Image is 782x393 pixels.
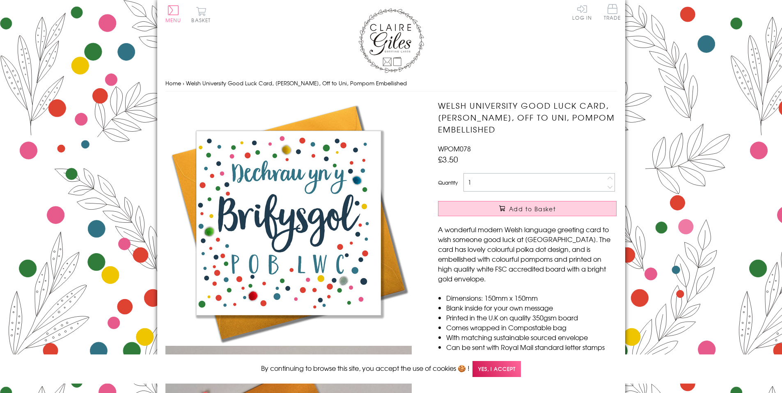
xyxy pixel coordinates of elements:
a: Trade [604,4,621,22]
li: Can be sent with Royal Mail standard letter stamps [446,342,617,352]
span: £3.50 [438,153,458,165]
a: Home [165,79,181,87]
span: Welsh University Good Luck Card, [PERSON_NAME], Off to Uni, Pompom Embellished [186,79,407,87]
button: Basket [190,7,213,23]
nav: breadcrumbs [165,75,617,92]
img: Claire Giles Greetings Cards [358,8,424,73]
label: Quantity [438,179,458,186]
li: With matching sustainable sourced envelope [446,332,617,342]
a: Log In [572,4,592,20]
span: WPOM078 [438,144,471,153]
span: › [183,79,184,87]
span: Trade [604,4,621,20]
span: Menu [165,16,181,24]
button: Menu [165,5,181,23]
button: Add to Basket [438,201,617,216]
li: Printed in the U.K on quality 350gsm board [446,313,617,322]
li: Dimensions: 150mm x 150mm [446,293,617,303]
img: Welsh University Good Luck Card, Dotty, Off to Uni, Pompom Embellished [165,100,412,346]
li: Blank inside for your own message [446,303,617,313]
span: Yes, I accept [472,361,521,377]
p: A wonderful modern Welsh language greeting card to wish someone good luck at [GEOGRAPHIC_DATA]. T... [438,224,617,283]
h1: Welsh University Good Luck Card, [PERSON_NAME], Off to Uni, Pompom Embellished [438,100,617,135]
span: Add to Basket [509,205,556,213]
li: Comes wrapped in Compostable bag [446,322,617,332]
